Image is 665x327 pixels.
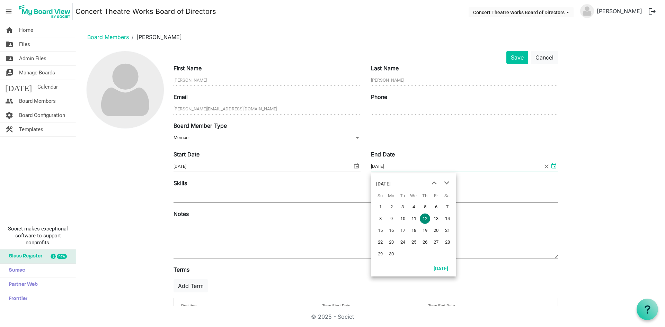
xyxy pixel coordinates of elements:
[174,210,189,218] label: Notes
[408,191,419,201] th: We
[17,3,73,20] img: My Board View Logo
[87,51,164,128] img: no-profile-picture.svg
[181,303,197,308] span: Position
[420,214,430,224] span: Thursday, June 12, 2025
[5,23,14,37] span: home
[442,202,453,212] span: Saturday, June 7, 2025
[19,23,33,37] span: Home
[87,34,129,40] a: Board Members
[3,225,73,246] span: Societ makes exceptional software to support nonprofits.
[375,214,385,224] span: Sunday, June 8, 2025
[5,52,14,65] span: folder_shared
[5,94,14,108] span: people
[506,51,528,64] button: Save
[371,150,395,158] label: End Date
[431,202,441,212] span: Friday, June 6, 2025
[76,4,216,18] a: Concert Theatre Works Board of Directors
[397,191,408,201] th: Tu
[420,225,430,236] span: Thursday, June 19, 2025
[386,214,397,224] span: Monday, June 9, 2025
[409,225,419,236] span: Wednesday, June 18, 2025
[398,225,408,236] span: Tuesday, June 17, 2025
[174,279,208,292] button: Add Term
[2,5,15,18] span: menu
[174,121,227,130] label: Board Member Type
[19,66,55,80] span: Manage Boards
[398,202,408,212] span: Tuesday, June 3, 2025
[398,214,408,224] span: Tuesday, June 10, 2025
[440,177,453,189] button: next month
[5,264,25,278] span: Sumac
[174,179,187,187] label: Skills
[420,237,430,247] span: Thursday, June 26, 2025
[431,237,441,247] span: Friday, June 27, 2025
[375,202,385,212] span: Sunday, June 1, 2025
[371,64,399,72] label: Last Name
[19,122,43,136] span: Templates
[594,4,645,18] a: [PERSON_NAME]
[386,225,397,236] span: Monday, June 16, 2025
[129,33,182,41] li: [PERSON_NAME]
[37,80,58,94] span: Calendar
[442,214,453,224] span: Saturday, June 14, 2025
[645,4,659,19] button: logout
[374,191,385,201] th: Su
[174,265,189,274] label: Terms
[431,214,441,224] span: Friday, June 13, 2025
[5,278,38,292] span: Partner Web
[531,51,558,64] button: Cancel
[5,292,27,306] span: Frontier
[5,249,42,263] span: Glass Register
[174,64,202,72] label: First Name
[428,303,455,308] span: Term End Date
[431,225,441,236] span: Friday, June 20, 2025
[57,254,67,259] div: new
[428,177,440,189] button: previous month
[19,94,56,108] span: Board Members
[352,161,361,170] span: select
[469,7,574,17] button: Concert Theatre Works Board of Directors dropdownbutton
[580,4,594,18] img: no-profile-picture.svg
[543,161,550,172] span: close
[17,3,76,20] a: My Board View Logo
[375,225,385,236] span: Sunday, June 15, 2025
[322,303,350,308] span: Term Start Date
[174,93,188,101] label: Email
[419,191,430,201] th: Th
[5,66,14,80] span: switch_account
[174,150,199,158] label: Start Date
[311,313,354,320] a: © 2025 - Societ
[19,52,46,65] span: Admin Files
[398,237,408,247] span: Tuesday, June 24, 2025
[5,80,32,94] span: [DATE]
[420,202,430,212] span: Thursday, June 5, 2025
[429,263,453,273] button: Today
[5,37,14,51] span: folder_shared
[5,108,14,122] span: settings
[5,122,14,136] span: construction
[376,177,391,191] div: title
[375,249,385,259] span: Sunday, June 29, 2025
[409,202,419,212] span: Wednesday, June 4, 2025
[386,237,397,247] span: Monday, June 23, 2025
[442,237,453,247] span: Saturday, June 28, 2025
[419,213,430,225] td: Thursday, June 12, 2025
[19,108,65,122] span: Board Configuration
[375,237,385,247] span: Sunday, June 22, 2025
[386,249,397,259] span: Monday, June 30, 2025
[442,225,453,236] span: Saturday, June 21, 2025
[386,202,397,212] span: Monday, June 2, 2025
[409,214,419,224] span: Wednesday, June 11, 2025
[385,191,397,201] th: Mo
[442,191,453,201] th: Sa
[19,37,30,51] span: Files
[550,161,558,170] span: select
[409,237,419,247] span: Wednesday, June 25, 2025
[371,93,387,101] label: Phone
[430,191,441,201] th: Fr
